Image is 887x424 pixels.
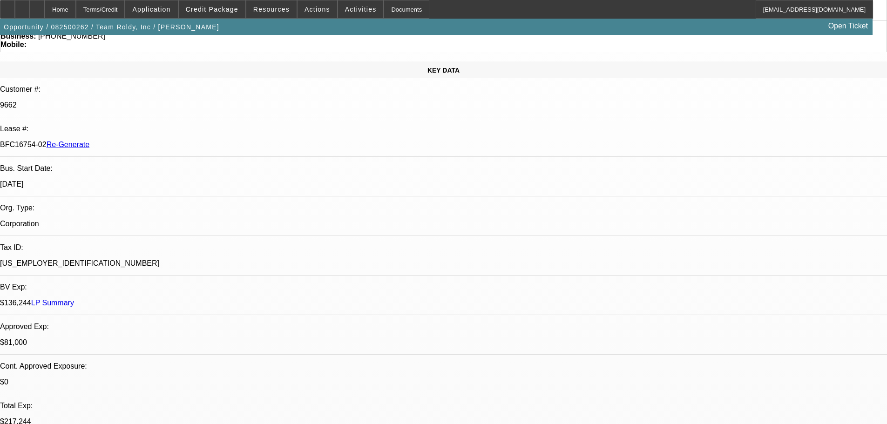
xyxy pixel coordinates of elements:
button: Resources [246,0,297,18]
button: Activities [338,0,384,18]
span: Credit Package [186,6,238,13]
span: Actions [305,6,330,13]
button: Application [125,0,177,18]
a: Open Ticket [825,18,872,34]
span: Resources [253,6,290,13]
span: Activities [345,6,377,13]
strong: Mobile: [0,40,27,48]
a: Re-Generate [47,141,90,148]
button: Actions [298,0,337,18]
a: LP Summary [31,299,74,307]
span: KEY DATA [427,67,460,74]
span: Application [132,6,170,13]
span: Opportunity / 082500262 / Team Roldy, Inc / [PERSON_NAME] [4,23,219,31]
button: Credit Package [179,0,245,18]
